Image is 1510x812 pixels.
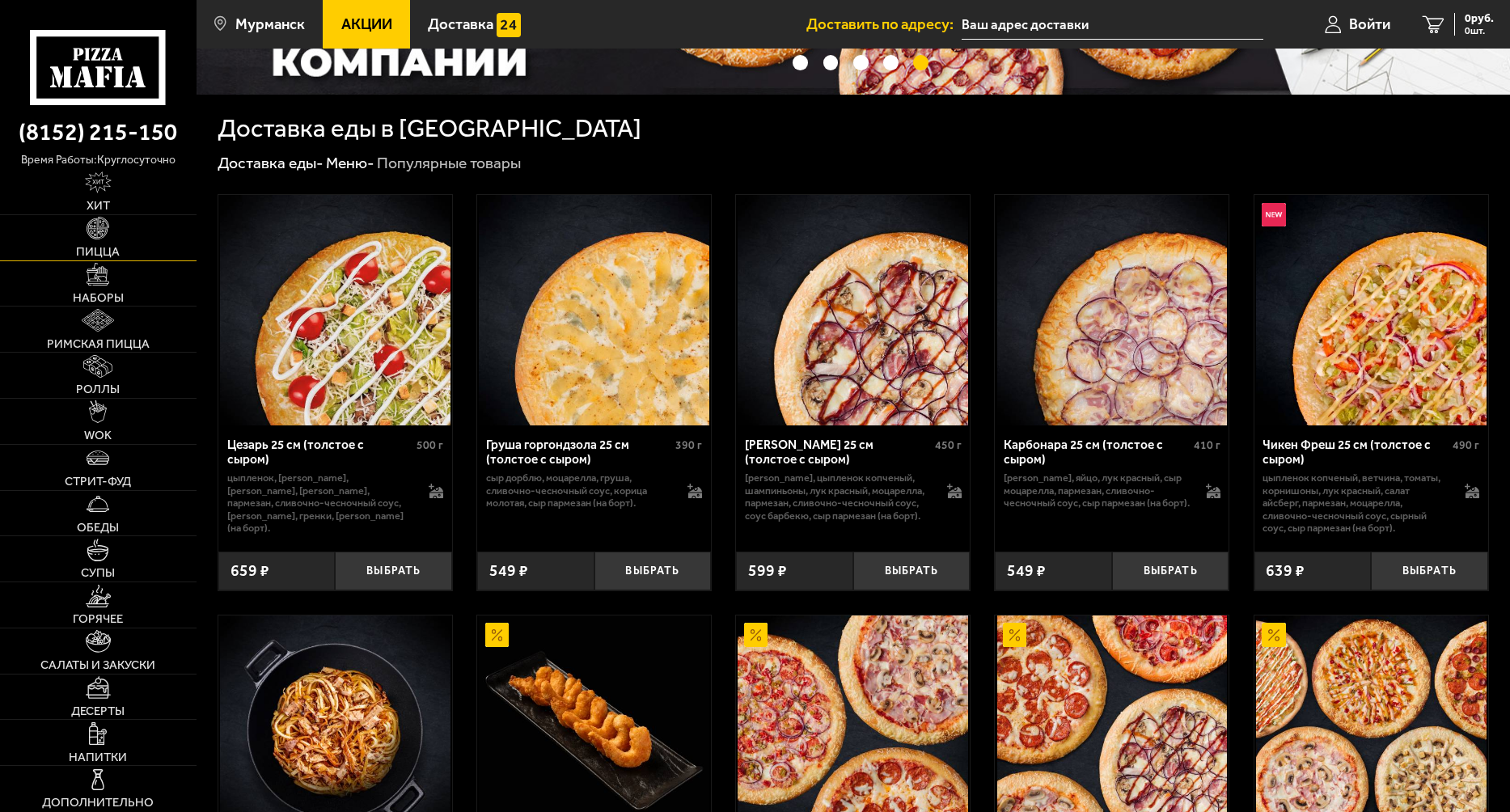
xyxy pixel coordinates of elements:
span: Супы [81,567,115,579]
span: Доставить по адресу: [806,17,962,32]
img: Карбонара 25 см (толстое с сыром) [997,195,1228,425]
span: Пицца [76,246,120,258]
span: Салаты и закуски [40,659,155,671]
a: Карбонара 25 см (толстое с сыром) [995,195,1229,425]
h1: Доставка еды в [GEOGRAPHIC_DATA] [218,116,641,141]
img: Чикен Фреш 25 см (толстое с сыром) [1256,195,1487,425]
span: Войти [1349,17,1390,32]
span: 549 ₽ [1007,563,1046,578]
span: 0 руб. [1465,13,1494,24]
p: [PERSON_NAME], цыпленок копченый, шампиньоны, лук красный, моцарелла, пармезан, сливочно-чесночны... [745,472,931,522]
span: 549 ₽ [489,563,528,578]
p: [PERSON_NAME], яйцо, лук красный, сыр Моцарелла, пармезан, сливочно-чесночный соус, сыр пармезан ... [1004,472,1190,510]
img: Акционный [1262,623,1285,646]
span: Акции [341,17,392,32]
img: Акционный [744,623,768,646]
button: Выбрать [1112,552,1229,590]
span: Горячее [73,613,123,625]
span: 390 г [675,438,702,452]
img: Акционный [485,623,509,646]
span: Римская пицца [47,338,150,350]
span: 639 ₽ [1266,563,1305,578]
p: цыпленок копченый, ветчина, томаты, корнишоны, лук красный, салат айсберг, пармезан, моцарелла, с... [1263,472,1449,535]
p: цыпленок, [PERSON_NAME], [PERSON_NAME], [PERSON_NAME], пармезан, сливочно-чесночный соус, [PERSON... [227,472,413,535]
span: 500 г [417,438,443,452]
span: 490 г [1453,438,1479,452]
a: Чикен Барбекю 25 см (толстое с сыром) [736,195,970,425]
a: НовинкаЧикен Фреш 25 см (толстое с сыром) [1254,195,1488,425]
span: WOK [84,429,112,442]
button: точки переключения [913,55,928,70]
div: Чикен Фреш 25 см (толстое с сыром) [1263,438,1449,467]
img: Чикен Барбекю 25 см (толстое с сыром) [738,195,968,425]
span: Обеды [77,522,119,534]
input: Ваш адрес доставки [962,10,1263,40]
div: Цезарь 25 см (толстое с сыром) [227,438,413,467]
a: Цезарь 25 см (толстое с сыром) [218,195,452,425]
span: Роллы [76,383,120,395]
button: точки переключения [793,55,808,70]
div: Груша горгондзола 25 см (толстое с сыром) [486,438,672,467]
span: Мурманск [235,17,305,32]
img: 15daf4d41897b9f0e9f617042186c801.svg [497,13,520,36]
a: Меню- [326,154,374,172]
button: Выбрать [594,552,712,590]
span: Дополнительно [42,797,154,809]
a: Груша горгондзола 25 см (толстое с сыром) [477,195,711,425]
span: Напитки [69,751,127,763]
span: Наборы [73,292,124,304]
span: 659 ₽ [231,563,269,578]
div: Карбонара 25 см (толстое с сыром) [1004,438,1190,467]
button: Выбрать [853,552,971,590]
span: Хит [87,200,110,212]
div: Популярные товары [377,153,521,173]
img: Цезарь 25 см (толстое с сыром) [220,195,450,425]
button: Выбрать [335,552,452,590]
span: 410 г [1194,438,1220,452]
span: 599 ₽ [748,563,787,578]
span: Доставка [428,17,493,32]
button: точки переключения [883,55,899,70]
span: 450 г [935,438,962,452]
button: точки переключения [853,55,869,70]
span: Стрит-фуд [65,476,131,488]
p: сыр дорблю, моцарелла, груша, сливочно-чесночный соус, корица молотая, сыр пармезан (на борт). [486,472,672,510]
button: Выбрать [1371,552,1488,590]
span: Десерты [71,705,125,717]
img: Груша горгондзола 25 см (толстое с сыром) [479,195,709,425]
a: Доставка еды- [218,154,324,172]
img: Новинка [1262,203,1285,226]
div: [PERSON_NAME] 25 см (толстое с сыром) [745,438,931,467]
img: Акционный [1003,623,1026,646]
button: точки переключения [823,55,839,70]
span: 0 шт. [1465,26,1494,36]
